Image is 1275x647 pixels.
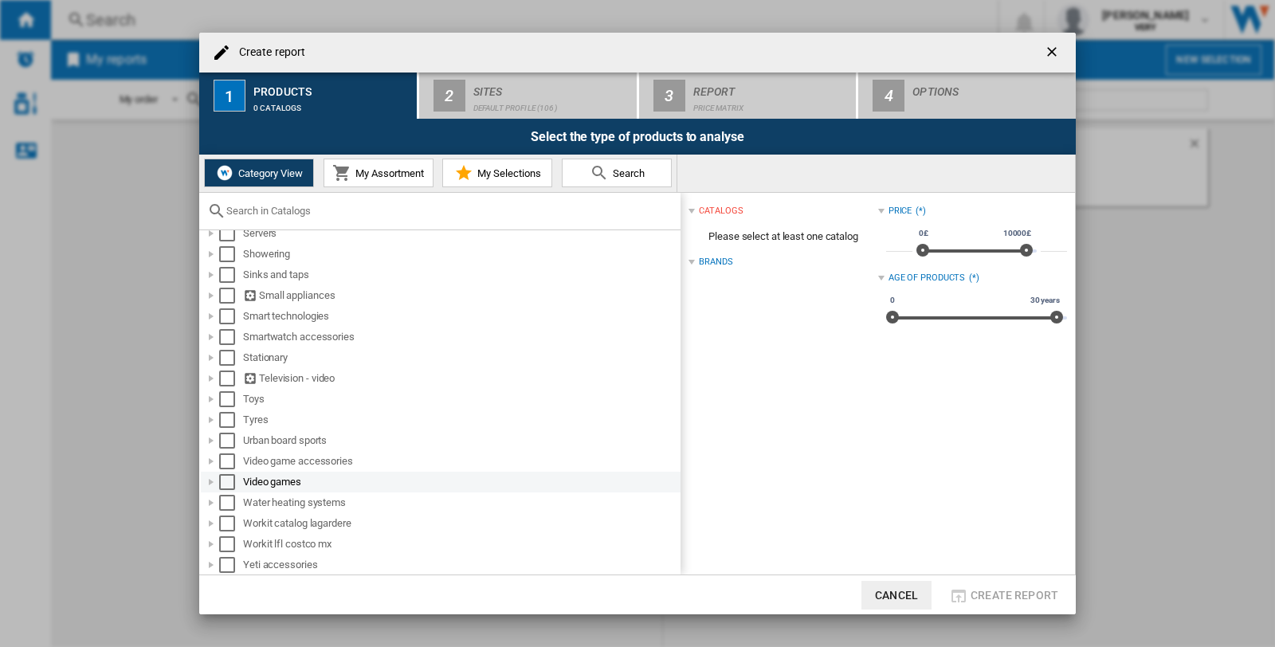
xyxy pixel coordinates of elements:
div: Price Matrix [693,96,850,112]
md-checkbox: Select [219,433,243,449]
h4: Create report [231,45,305,61]
div: Servers [243,225,678,241]
div: Video game accessories [243,453,678,469]
span: 10000£ [1001,227,1034,240]
div: Smartwatch accessories [243,329,678,345]
div: 2 [433,80,465,112]
div: Showering [243,246,678,262]
span: Search [609,167,645,179]
div: 1 [214,80,245,112]
span: My Selections [473,167,541,179]
button: getI18NText('BUTTONS.CLOSE_DIALOG') [1038,37,1069,69]
img: wiser-icon-white.png [215,163,234,182]
div: Select the type of products to analyse [199,119,1076,155]
div: Television - video [243,371,678,386]
div: Price [889,205,912,218]
md-checkbox: Select [219,391,243,407]
button: 1 Products 0 catalogs [199,73,418,119]
span: 0 [888,294,897,307]
span: 0£ [916,227,931,240]
div: Age of products [889,272,966,284]
md-checkbox: Select [219,495,243,511]
button: 3 Report Price Matrix [639,73,858,119]
md-checkbox: Select [219,246,243,262]
div: Video games [243,474,678,490]
button: My Selections [442,159,552,187]
div: Sinks and taps [243,267,678,283]
md-checkbox: Select [219,288,243,304]
md-checkbox: Select [219,267,243,283]
div: Sites [473,79,630,96]
md-checkbox: Select [219,557,243,573]
div: Options [912,79,1069,96]
div: Workit catalog lagardere [243,516,678,531]
div: 3 [653,80,685,112]
div: Toys [243,391,678,407]
ng-md-icon: getI18NText('BUTTONS.CLOSE_DIALOG') [1044,44,1063,63]
div: Smart technologies [243,308,678,324]
button: 4 Options [858,73,1076,119]
div: Default profile (106) [473,96,630,112]
span: Category View [234,167,303,179]
div: Tyres [243,412,678,428]
md-checkbox: Select [219,350,243,366]
button: Search [562,159,672,187]
div: Workit lfl costco mx [243,536,678,552]
md-checkbox: Select [219,412,243,428]
span: Please select at least one catalog [688,222,877,252]
div: Report [693,79,850,96]
md-checkbox: Select [219,474,243,490]
md-checkbox: Select [219,225,243,241]
div: Stationary [243,350,678,366]
span: My Assortment [351,167,424,179]
button: 2 Sites Default profile (106) [419,73,638,119]
div: Urban board sports [243,433,678,449]
span: 30 years [1028,294,1062,307]
button: My Assortment [324,159,433,187]
button: Cancel [861,581,932,610]
input: Search in Catalogs [226,205,673,217]
md-checkbox: Select [219,371,243,386]
div: Water heating systems [243,495,678,511]
div: 4 [873,80,904,112]
div: Products [253,79,410,96]
md-checkbox: Select [219,453,243,469]
button: Create report [944,581,1063,610]
div: 0 catalogs [253,96,410,112]
div: Brands [699,256,732,269]
div: Small appliances [243,288,678,304]
span: Create report [971,589,1058,602]
div: catalogs [699,205,743,218]
md-checkbox: Select [219,329,243,345]
md-checkbox: Select [219,516,243,531]
md-checkbox: Select [219,308,243,324]
md-checkbox: Select [219,536,243,552]
button: Category View [204,159,314,187]
div: Yeti accessories [243,557,678,573]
